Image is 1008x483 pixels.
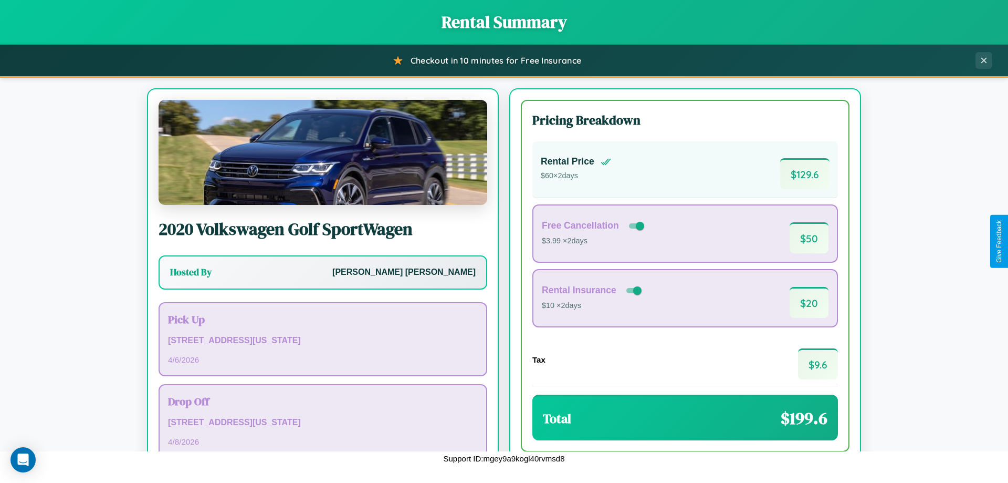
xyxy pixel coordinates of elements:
[444,451,565,466] p: Support ID: mgey9a9kogl40rvmsd8
[170,266,212,279] h3: Hosted By
[542,285,616,296] h4: Rental Insurance
[10,447,36,472] div: Open Intercom Messenger
[543,410,571,427] h3: Total
[168,333,478,348] p: [STREET_ADDRESS][US_STATE]
[995,220,1003,263] div: Give Feedback
[168,415,478,430] p: [STREET_ADDRESS][US_STATE]
[532,111,838,129] h3: Pricing Breakdown
[411,55,581,66] span: Checkout in 10 minutes for Free Insurance
[168,394,478,409] h3: Drop Off
[159,218,487,241] h2: 2020 Volkswagen Golf SportWagen
[542,220,619,231] h4: Free Cancellation
[168,353,478,367] p: 4 / 6 / 2026
[780,158,829,189] span: $ 129.6
[798,348,838,379] span: $ 9.6
[790,222,828,253] span: $ 50
[542,299,644,313] p: $10 × 2 days
[541,169,611,183] p: $ 60 × 2 days
[168,312,478,327] h3: Pick Up
[168,435,478,449] p: 4 / 8 / 2026
[542,234,646,248] p: $3.99 × 2 days
[790,287,828,318] span: $ 20
[541,156,594,167] h4: Rental Price
[781,407,827,430] span: $ 199.6
[332,265,476,280] p: [PERSON_NAME] [PERSON_NAME]
[532,355,545,364] h4: Tax
[10,11,997,34] h1: Rental Summary
[159,100,487,205] img: Volkswagen Golf SportWagen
